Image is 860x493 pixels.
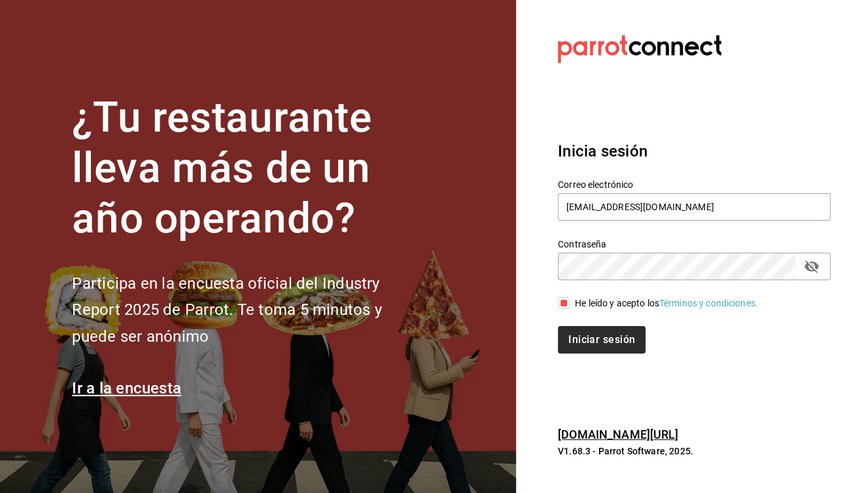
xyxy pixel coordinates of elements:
button: Iniciar sesión [558,326,645,354]
p: V1.68.3 - Parrot Software, 2025. [558,445,829,458]
label: Contraseña [558,240,831,249]
label: Correo electrónico [558,180,831,189]
a: Ir a la encuesta [72,379,181,397]
a: Términos y condiciones. [659,298,758,308]
h1: ¿Tu restaurante lleva más de un año operando? [72,93,425,244]
div: He leído y acepto los [575,297,758,310]
h2: Participa en la encuesta oficial del Industry Report 2025 de Parrot. Te toma 5 minutos y puede se... [72,270,425,350]
input: Ingresa tu correo electrónico [558,193,831,221]
h3: Inicia sesión [558,139,829,163]
a: [DOMAIN_NAME][URL] [558,428,678,441]
button: passwordField [800,255,823,278]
